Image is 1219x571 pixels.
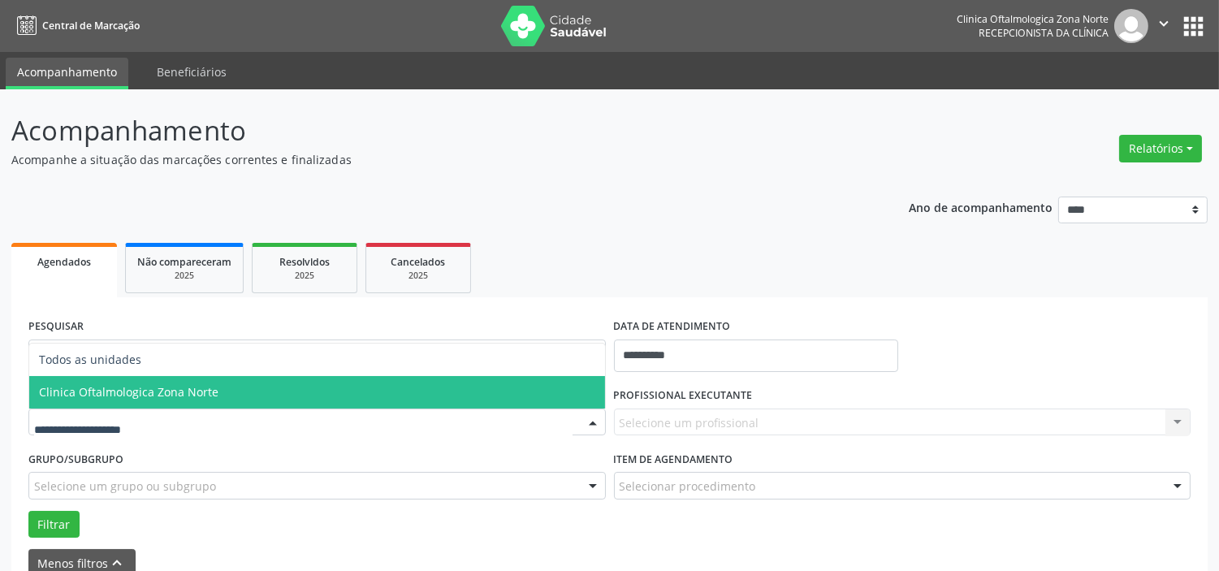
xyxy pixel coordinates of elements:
[264,270,345,282] div: 2025
[1114,9,1148,43] img: img
[391,255,446,269] span: Cancelados
[11,12,140,39] a: Central de Marcação
[11,110,849,151] p: Acompanhamento
[1148,9,1179,43] button: 
[34,478,216,495] span: Selecione um grupo ou subgrupo
[137,270,231,282] div: 2025
[145,58,238,86] a: Beneficiários
[614,314,731,340] label: DATA DE ATENDIMENTO
[39,352,141,367] span: Todos as unidades
[39,384,218,400] span: Clinica Oftalmologica Zona Norte
[614,383,753,409] label: PROFISSIONAL EXECUTANTE
[28,314,84,340] label: PESQUISAR
[1119,135,1202,162] button: Relatórios
[1179,12,1208,41] button: apps
[614,447,733,472] label: Item de agendamento
[957,12,1109,26] div: Clinica Oftalmologica Zona Norte
[11,151,849,168] p: Acompanhe a situação das marcações correntes e finalizadas
[1155,15,1173,32] i: 
[28,511,80,539] button: Filtrar
[42,19,140,32] span: Central de Marcação
[279,255,330,269] span: Resolvidos
[909,197,1053,217] p: Ano de acompanhamento
[979,26,1109,40] span: Recepcionista da clínica
[378,270,459,282] div: 2025
[620,478,756,495] span: Selecionar procedimento
[137,255,231,269] span: Não compareceram
[6,58,128,89] a: Acompanhamento
[37,255,91,269] span: Agendados
[28,447,123,472] label: Grupo/Subgrupo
